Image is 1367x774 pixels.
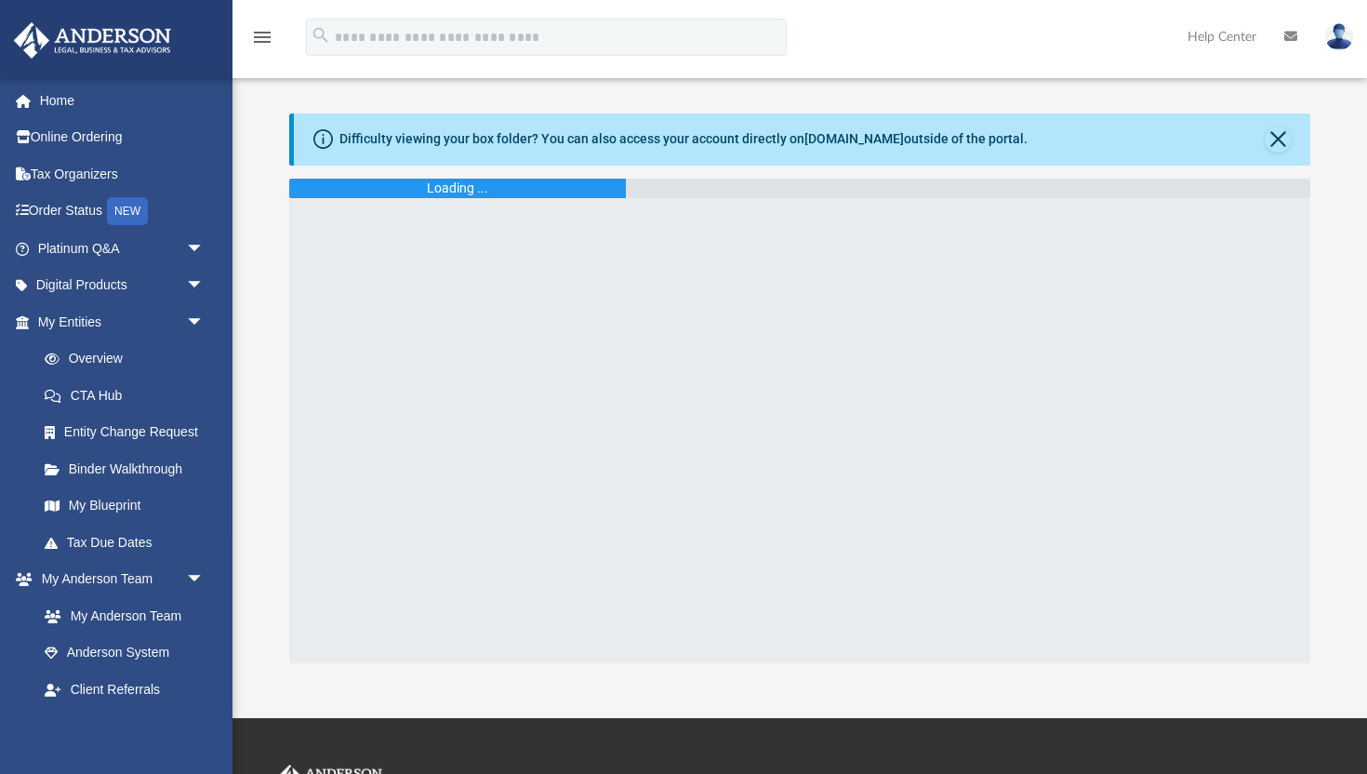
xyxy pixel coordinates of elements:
[311,25,331,46] i: search
[13,193,232,231] a: Order StatusNEW
[26,377,232,414] a: CTA Hub
[26,634,223,672] a: Anderson System
[26,487,223,525] a: My Blueprint
[186,303,223,341] span: arrow_drop_down
[13,119,232,156] a: Online Ordering
[339,129,1028,149] div: Difficulty viewing your box folder? You can also access your account directly on outside of the p...
[26,450,232,487] a: Binder Walkthrough
[8,22,177,59] img: Anderson Advisors Platinum Portal
[186,708,223,746] span: arrow_drop_down
[427,179,488,198] div: Loading ...
[26,414,232,451] a: Entity Change Request
[186,561,223,599] span: arrow_drop_down
[804,131,904,146] a: [DOMAIN_NAME]
[107,197,148,225] div: NEW
[13,708,223,745] a: My Documentsarrow_drop_down
[1265,127,1291,153] button: Close
[13,561,223,598] a: My Anderson Teamarrow_drop_down
[251,26,273,48] i: menu
[186,267,223,305] span: arrow_drop_down
[26,340,232,378] a: Overview
[13,82,232,119] a: Home
[1325,23,1353,50] img: User Pic
[26,524,232,561] a: Tax Due Dates
[186,230,223,268] span: arrow_drop_down
[26,597,214,634] a: My Anderson Team
[251,35,273,48] a: menu
[26,671,223,708] a: Client Referrals
[13,267,232,304] a: Digital Productsarrow_drop_down
[13,155,232,193] a: Tax Organizers
[13,303,232,340] a: My Entitiesarrow_drop_down
[13,230,232,267] a: Platinum Q&Aarrow_drop_down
